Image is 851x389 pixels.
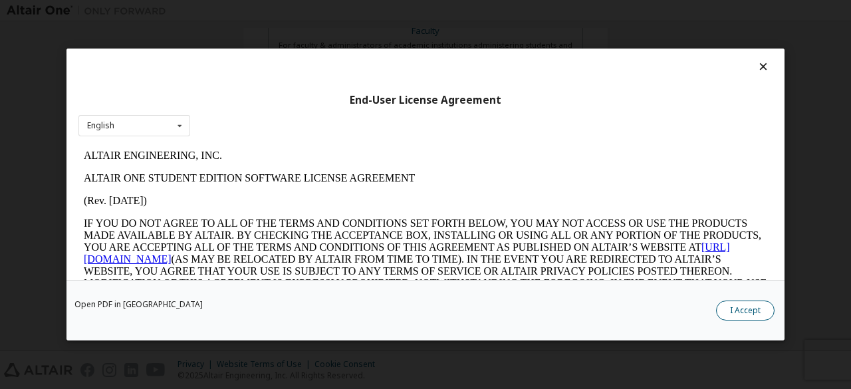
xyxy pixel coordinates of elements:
div: End-User License Agreement [78,94,773,107]
p: (Rev. [DATE]) [5,51,689,63]
p: IF YOU DO NOT AGREE TO ALL OF THE TERMS AND CONDITIONS SET FORTH BELOW, YOU MAY NOT ACCESS OR USE... [5,73,689,169]
a: [URL][DOMAIN_NAME] [5,97,652,120]
p: ALTAIR ONE STUDENT EDITION SOFTWARE LICENSE AGREEMENT [5,28,689,40]
p: ALTAIR ENGINEERING, INC. [5,5,689,17]
a: Open PDF in [GEOGRAPHIC_DATA] [74,301,203,309]
div: English [87,122,114,130]
button: I Accept [716,301,775,321]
